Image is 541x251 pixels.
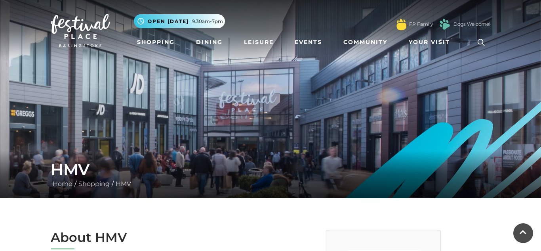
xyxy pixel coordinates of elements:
[409,21,433,28] a: FP Family
[76,180,112,188] a: Shopping
[45,160,496,189] div: / /
[193,35,226,50] a: Dining
[51,160,490,179] h1: HMV
[409,38,450,46] span: Your Visit
[51,180,74,188] a: Home
[192,18,223,25] span: 9.30am-7pm
[51,230,265,245] h2: About HMV
[134,35,178,50] a: Shopping
[114,180,133,188] a: HMV
[340,35,391,50] a: Community
[148,18,189,25] span: Open [DATE]
[453,21,490,28] a: Dogs Welcome!
[406,35,457,50] a: Your Visit
[51,14,110,47] img: Festival Place Logo
[241,35,277,50] a: Leisure
[134,14,225,28] button: Open [DATE] 9.30am-7pm
[291,35,325,50] a: Events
